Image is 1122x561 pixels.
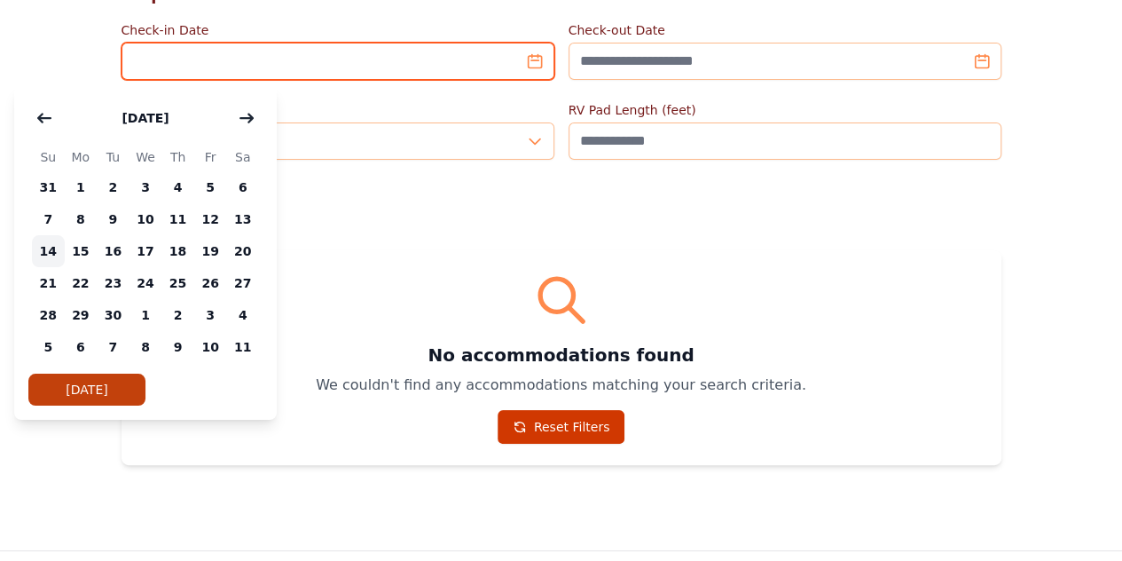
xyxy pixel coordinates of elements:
span: 3 [194,299,227,331]
span: 22 [65,267,98,299]
span: 27 [226,267,259,299]
span: Fr [194,146,227,168]
span: 8 [65,203,98,235]
span: Sa [226,146,259,168]
span: 28 [32,299,65,331]
span: 13 [226,203,259,235]
span: 5 [32,331,65,363]
span: 4 [226,299,259,331]
span: 26 [194,267,227,299]
span: Su [32,146,65,168]
span: Tu [97,146,129,168]
span: 24 [129,267,162,299]
span: 6 [65,331,98,363]
span: 9 [161,331,194,363]
span: 7 [97,331,129,363]
span: 10 [129,203,162,235]
span: 3 [129,171,162,203]
span: 14 [32,235,65,267]
span: 11 [161,203,194,235]
span: 10 [194,331,227,363]
h3: No accommodations found [143,343,980,367]
span: 11 [226,331,259,363]
a: Reset Filters [498,410,625,444]
span: 18 [161,235,194,267]
span: 23 [97,267,129,299]
span: 29 [65,299,98,331]
span: 17 [129,235,162,267]
label: Check-in Date [122,21,554,39]
span: 31 [32,171,65,203]
span: 21 [32,267,65,299]
span: Mo [65,146,98,168]
span: 7 [32,203,65,235]
span: 4 [161,171,194,203]
span: 2 [97,171,129,203]
span: 25 [161,267,194,299]
span: Th [161,146,194,168]
label: RV Pad Length (feet) [569,101,1001,119]
span: 8 [129,331,162,363]
span: 5 [194,171,227,203]
span: 15 [65,235,98,267]
p: We couldn't find any accommodations matching your search criteria. [143,375,980,396]
span: 12 [194,203,227,235]
label: Check-out Date [569,21,1001,39]
span: 19 [194,235,227,267]
span: 2 [161,299,194,331]
span: 9 [97,203,129,235]
span: 1 [65,171,98,203]
button: [DATE] [104,100,186,136]
span: 30 [97,299,129,331]
span: 1 [129,299,162,331]
span: 16 [97,235,129,267]
span: 6 [226,171,259,203]
span: 20 [226,235,259,267]
span: We [129,146,162,168]
button: [DATE] [28,374,145,406]
label: Number of Guests [122,101,554,119]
